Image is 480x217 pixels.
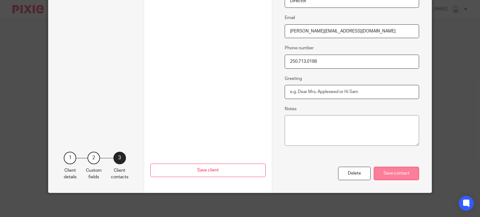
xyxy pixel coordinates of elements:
div: 3 [113,152,126,164]
p: Custom fields [86,167,102,180]
p: Client contacts [111,167,128,180]
label: Email [285,15,295,21]
div: 1 [64,152,76,164]
label: Notes [285,106,297,112]
div: 2 [87,152,100,164]
button: Save client [150,164,266,177]
label: Phone number [285,45,314,51]
p: Client details [64,167,77,180]
div: Save contact [374,167,419,180]
input: e.g. Dear Mrs. Appleseed or Hi Sam [285,85,419,99]
label: Greeting [285,76,302,82]
div: Delete [338,167,371,180]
